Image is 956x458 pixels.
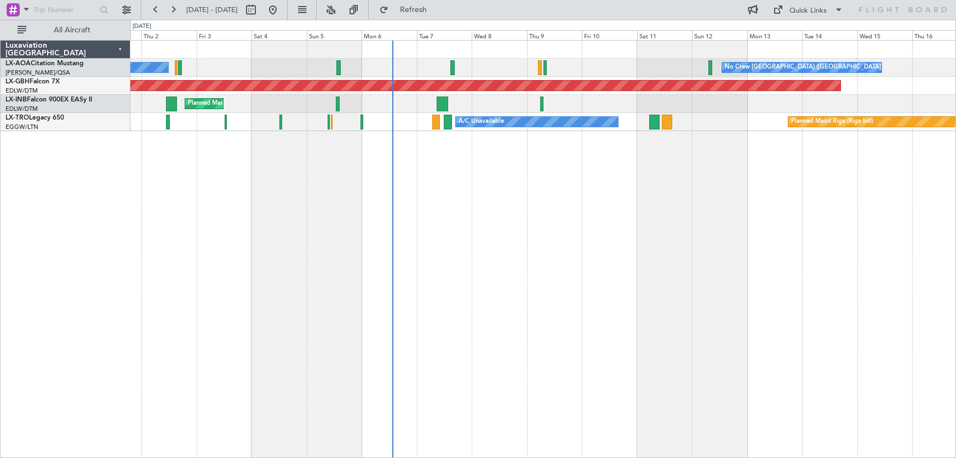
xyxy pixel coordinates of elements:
[374,1,440,19] button: Refresh
[789,5,827,16] div: Quick Links
[725,59,883,76] div: No Crew [GEOGRAPHIC_DATA] ([GEOGRAPHIC_DATA])
[188,95,293,112] div: Planned Maint [GEOGRAPHIC_DATA]
[186,5,238,15] span: [DATE] - [DATE]
[5,123,38,131] a: EGGW/LTN
[5,115,64,121] a: LX-TROLegacy 650
[133,22,151,31] div: [DATE]
[12,21,119,39] button: All Aircraft
[637,30,692,40] div: Sat 11
[5,105,38,113] a: EDLW/DTM
[417,30,472,40] div: Tue 7
[857,30,913,40] div: Wed 15
[5,69,70,77] a: [PERSON_NAME]/QSA
[791,114,873,130] div: Planned Maint Riga (Riga Intl)
[582,30,637,40] div: Fri 10
[768,1,849,19] button: Quick Links
[5,115,29,121] span: LX-TRO
[5,97,27,103] span: LX-INB
[5,60,31,67] span: LX-AOA
[5,78,30,85] span: LX-GBH
[527,30,582,40] div: Thu 9
[307,30,362,40] div: Sun 5
[391,6,437,14] span: Refresh
[141,30,197,40] div: Thu 2
[692,30,747,40] div: Sun 12
[197,30,252,40] div: Fri 3
[802,30,857,40] div: Tue 14
[5,60,84,67] a: LX-AOACitation Mustang
[5,97,92,103] a: LX-INBFalcon 900EX EASy II
[472,30,527,40] div: Wed 8
[33,2,96,18] input: Trip Number
[251,30,307,40] div: Sat 4
[747,30,803,40] div: Mon 13
[5,78,60,85] a: LX-GBHFalcon 7X
[28,26,116,34] span: All Aircraft
[5,87,38,95] a: EDLW/DTM
[362,30,417,40] div: Mon 6
[459,114,504,130] div: A/C Unavailable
